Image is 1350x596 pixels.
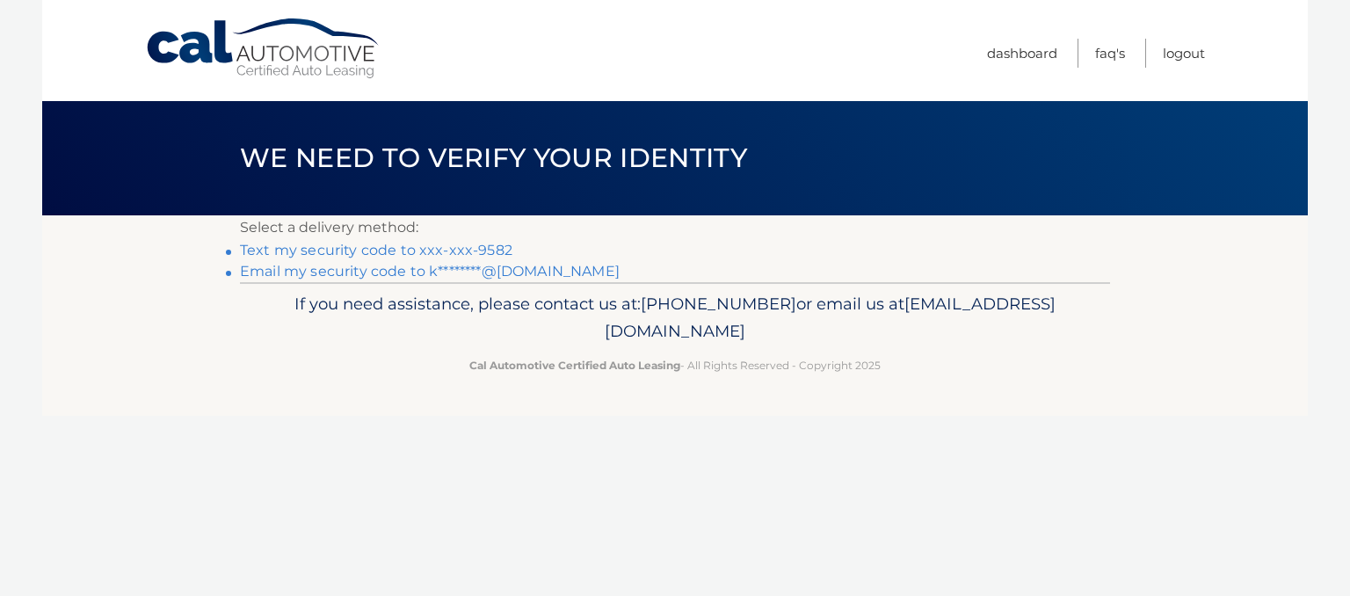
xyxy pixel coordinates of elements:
a: Email my security code to k********@[DOMAIN_NAME] [240,263,620,280]
strong: Cal Automotive Certified Auto Leasing [469,359,680,372]
span: We need to verify your identity [240,142,747,174]
p: Select a delivery method: [240,215,1110,240]
a: Logout [1163,39,1205,68]
span: [PHONE_NUMBER] [641,294,796,314]
a: Cal Automotive [145,18,382,80]
p: - All Rights Reserved - Copyright 2025 [251,356,1099,374]
p: If you need assistance, please contact us at: or email us at [251,290,1099,346]
a: Text my security code to xxx-xxx-9582 [240,242,512,258]
a: FAQ's [1095,39,1125,68]
a: Dashboard [987,39,1057,68]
